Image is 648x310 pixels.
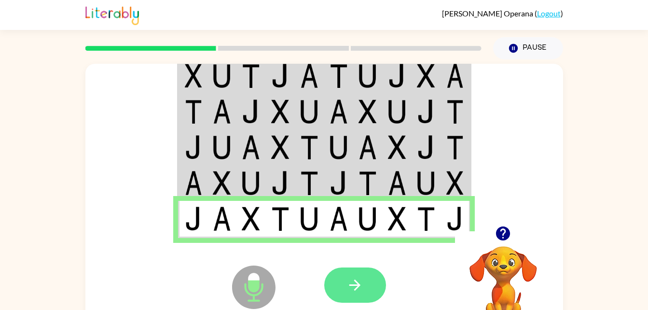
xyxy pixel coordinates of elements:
span: [PERSON_NAME] Operana [442,9,535,18]
img: t [242,64,260,88]
img: t [300,135,318,159]
img: t [417,207,435,231]
img: a [185,171,202,195]
img: a [388,171,406,195]
img: j [185,135,202,159]
img: j [271,171,290,195]
img: x [446,171,464,195]
img: j [417,99,435,124]
img: a [330,99,348,124]
img: t [330,64,348,88]
img: x [358,99,377,124]
img: x [271,135,290,159]
img: u [213,64,231,88]
a: Logout [537,9,561,18]
img: t [446,135,464,159]
img: a [242,135,260,159]
img: a [300,64,318,88]
img: u [330,135,348,159]
img: j [271,64,290,88]
img: x [388,135,406,159]
img: u [388,99,406,124]
img: x [388,207,406,231]
img: a [213,99,231,124]
img: a [358,135,377,159]
img: j [330,171,348,195]
img: j [388,64,406,88]
img: u [417,171,435,195]
img: x [417,64,435,88]
img: u [358,64,377,88]
img: t [446,99,464,124]
img: u [358,207,377,231]
img: t [300,171,318,195]
img: x [213,171,231,195]
img: a [213,207,231,231]
img: u [300,207,318,231]
img: t [358,171,377,195]
img: j [185,207,202,231]
img: t [185,99,202,124]
img: a [446,64,464,88]
img: x [242,207,260,231]
img: u [300,99,318,124]
img: t [271,207,290,231]
button: Pause [493,37,563,59]
img: Literably [85,4,139,25]
img: u [213,135,231,159]
div: ( ) [442,9,563,18]
img: j [242,99,260,124]
img: j [446,207,464,231]
img: u [242,171,260,195]
img: j [417,135,435,159]
img: a [330,207,348,231]
img: x [185,64,202,88]
img: x [271,99,290,124]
